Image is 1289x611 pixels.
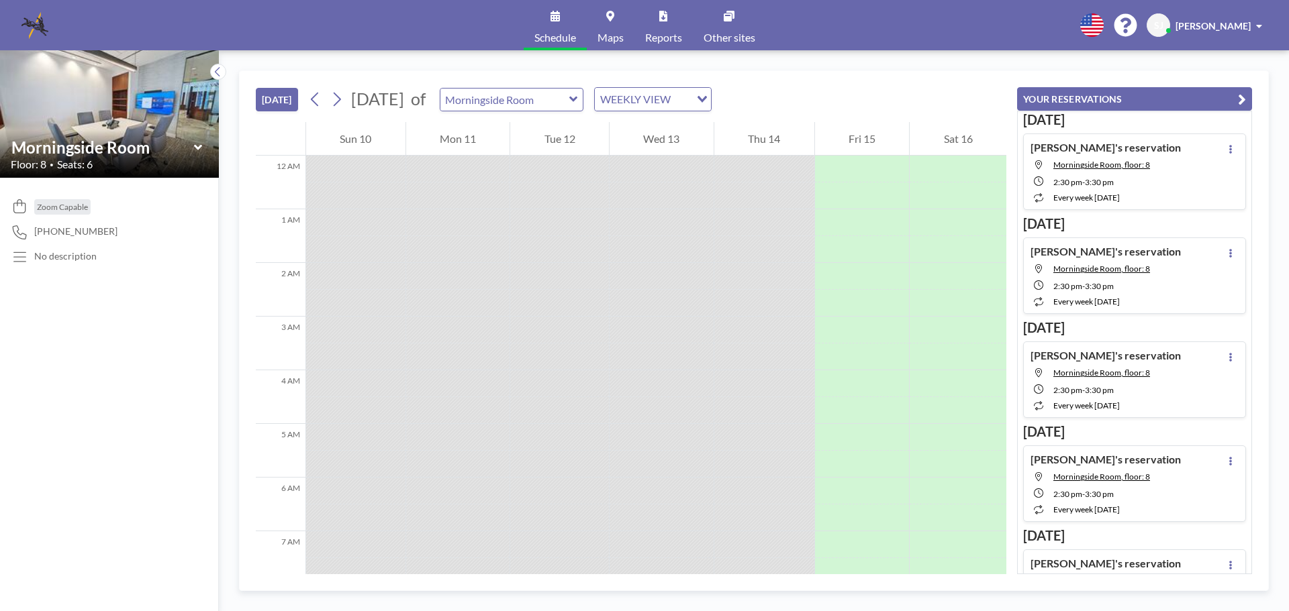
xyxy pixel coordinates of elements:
[440,89,569,111] input: Morningside Room
[815,122,910,156] div: Fri 15
[1053,385,1082,395] span: 2:30 PM
[50,160,54,169] span: •
[1053,160,1150,170] span: Morningside Room, floor: 8
[256,478,305,531] div: 6 AM
[1023,111,1246,128] h3: [DATE]
[1031,141,1181,154] h4: [PERSON_NAME]'s reservation
[1023,527,1246,544] h3: [DATE]
[1053,504,1120,514] span: every week [DATE]
[1154,19,1163,32] span: SJ
[704,32,755,43] span: Other sites
[1082,489,1085,499] span: -
[256,424,305,478] div: 5 AM
[598,91,673,108] span: WEEKLY VIEW
[510,122,609,156] div: Tue 12
[1053,177,1082,187] span: 2:30 PM
[1053,296,1120,307] span: every week [DATE]
[598,32,624,43] span: Maps
[34,225,117,237] span: [PHONE_NUMBER]
[1082,281,1085,291] span: -
[256,531,305,585] div: 7 AM
[1023,423,1246,440] h3: [DATE]
[406,122,510,156] div: Mon 11
[714,122,814,156] div: Thu 14
[645,32,682,43] span: Reports
[256,88,298,111] button: [DATE]
[1053,368,1150,378] span: Morningside Room, floor: 8
[256,209,305,263] div: 1 AM
[256,156,305,209] div: 12 AM
[595,88,711,111] div: Search for option
[534,32,576,43] span: Schedule
[37,202,88,212] span: Zoom Capable
[11,158,46,171] span: Floor: 8
[1031,453,1181,466] h4: [PERSON_NAME]'s reservation
[21,12,48,39] img: organization-logo
[1023,215,1246,232] h3: [DATE]
[1053,264,1150,274] span: Morningside Room, floor: 8
[306,122,405,156] div: Sun 10
[1085,385,1114,395] span: 3:30 PM
[57,158,93,171] span: Seats: 6
[1017,87,1252,111] button: YOUR RESERVATIONS
[256,317,305,370] div: 3 AM
[1176,20,1251,32] span: [PERSON_NAME]
[1085,177,1114,187] span: 3:30 PM
[1082,385,1085,395] span: -
[1085,489,1114,499] span: 3:30 PM
[1053,400,1120,410] span: every week [DATE]
[910,122,1006,156] div: Sat 16
[256,263,305,317] div: 2 AM
[1085,281,1114,291] span: 3:30 PM
[34,250,97,262] div: No description
[610,122,714,156] div: Wed 13
[351,89,404,109] span: [DATE]
[1031,245,1181,258] h4: [PERSON_NAME]'s reservation
[1023,319,1246,336] h3: [DATE]
[675,91,689,108] input: Search for option
[1053,489,1082,499] span: 2:30 PM
[1082,177,1085,187] span: -
[411,89,426,109] span: of
[1053,281,1082,291] span: 2:30 PM
[1031,557,1181,570] h4: [PERSON_NAME]'s reservation
[11,137,194,157] input: Morningside Room
[1053,192,1120,203] span: every week [DATE]
[256,370,305,424] div: 4 AM
[1053,471,1150,482] span: Morningside Room, floor: 8
[1031,349,1181,362] h4: [PERSON_NAME]'s reservation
